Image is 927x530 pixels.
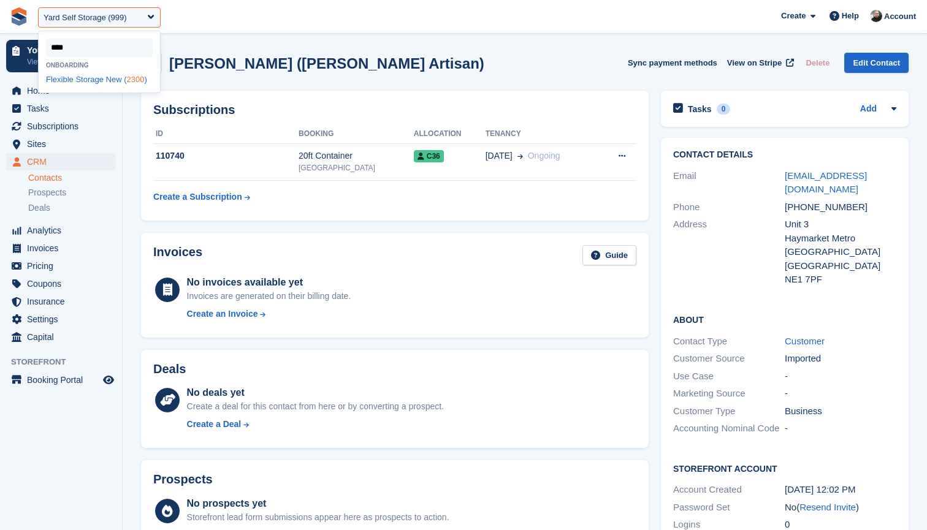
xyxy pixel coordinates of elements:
div: Create an Invoice [187,308,258,320]
img: stora-icon-8386f47178a22dfd0bd8f6a31ec36ba5ce8667c1dd55bd0f319d3a0aa187defe.svg [10,7,28,26]
div: [GEOGRAPHIC_DATA] [785,259,896,273]
a: Customer [785,336,825,346]
span: Ongoing [528,151,560,161]
div: Flexible Storage New ( ) [39,71,160,88]
div: Use Case [673,369,785,384]
h2: About [673,313,896,325]
p: Your onboarding [27,46,100,55]
div: - [785,369,896,384]
h2: Deals [153,362,186,376]
h2: Prospects [153,472,213,486]
div: - [785,422,896,436]
a: menu [6,222,116,239]
span: Storefront [11,356,122,368]
a: menu [6,257,116,274]
a: Preview store [101,373,116,387]
span: Create [781,10,806,22]
a: menu [6,153,116,170]
a: Edit Contact [844,53,909,73]
div: Accounting Nominal Code [673,422,785,436]
a: Contacts [28,172,116,184]
a: Add [860,102,877,116]
th: Allocation [414,124,486,144]
div: NE1 7PF [785,273,896,287]
span: Settings [27,311,101,328]
span: Home [27,82,101,99]
a: menu [6,82,116,99]
span: Coupons [27,275,101,292]
span: C36 [414,150,444,162]
div: [PHONE_NUMBER] [785,200,896,214]
h2: Contact Details [673,150,896,160]
div: 0 [717,104,731,115]
p: View next steps [27,56,100,67]
h2: Invoices [153,245,202,265]
div: Onboarding [39,62,160,69]
span: Help [842,10,859,22]
div: Password Set [673,501,785,515]
div: Yard Self Storage (999) [44,12,127,24]
span: Deals [28,202,50,214]
button: Sync payment methods [628,53,717,73]
a: View on Stripe [722,53,796,73]
div: [GEOGRAPHIC_DATA] [785,245,896,259]
div: No [785,501,896,515]
span: [DATE] [486,150,513,162]
div: Marketing Source [673,387,785,401]
div: Contact Type [673,335,785,349]
span: 2300 [127,75,145,84]
div: 20ft Container [299,150,414,162]
div: Business [785,404,896,418]
div: Customer Source [673,352,785,366]
span: Subscriptions [27,118,101,135]
div: No invoices available yet [187,275,351,290]
h2: Tasks [688,104,712,115]
a: Create a Subscription [153,186,250,208]
div: Account Created [673,483,785,497]
a: Your onboarding View next steps [6,40,116,72]
a: Prospects [28,186,116,199]
a: Resend Invite [799,502,856,512]
h2: [PERSON_NAME] ([PERSON_NAME] Artisan) [169,55,484,72]
span: Tasks [27,100,101,117]
span: Pricing [27,257,101,274]
div: Unit 3 [785,218,896,232]
div: Phone [673,200,785,214]
div: 110740 [153,150,299,162]
div: Storefront lead form submissions appear here as prospects to action. [187,511,449,524]
span: Insurance [27,293,101,310]
div: Create a Deal [187,418,242,431]
span: Sites [27,135,101,153]
div: No prospects yet [187,496,449,511]
div: Haymarket Metro [785,232,896,246]
div: Create a deal for this contact from here or by converting a prospect. [187,400,444,413]
a: menu [6,371,116,388]
a: Create a Deal [187,418,444,431]
div: Address [673,218,785,287]
th: Tenancy [486,124,598,144]
span: Booking Portal [27,371,101,388]
span: Prospects [28,187,66,199]
a: Deals [28,202,116,214]
th: Booking [299,124,414,144]
span: Account [884,10,916,23]
div: [DATE] 12:02 PM [785,483,896,497]
a: menu [6,118,116,135]
a: menu [6,328,116,346]
th: ID [153,124,299,144]
a: menu [6,100,116,117]
div: No deals yet [187,385,444,400]
span: CRM [27,153,101,170]
span: Invoices [27,240,101,257]
a: menu [6,240,116,257]
span: Analytics [27,222,101,239]
div: Imported [785,352,896,366]
span: Capital [27,328,101,346]
h2: Subscriptions [153,103,636,117]
div: Invoices are generated on their billing date. [187,290,351,303]
a: menu [6,293,116,310]
a: Guide [582,245,636,265]
div: - [785,387,896,401]
a: Create an Invoice [187,308,351,320]
h2: Storefront Account [673,462,896,474]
